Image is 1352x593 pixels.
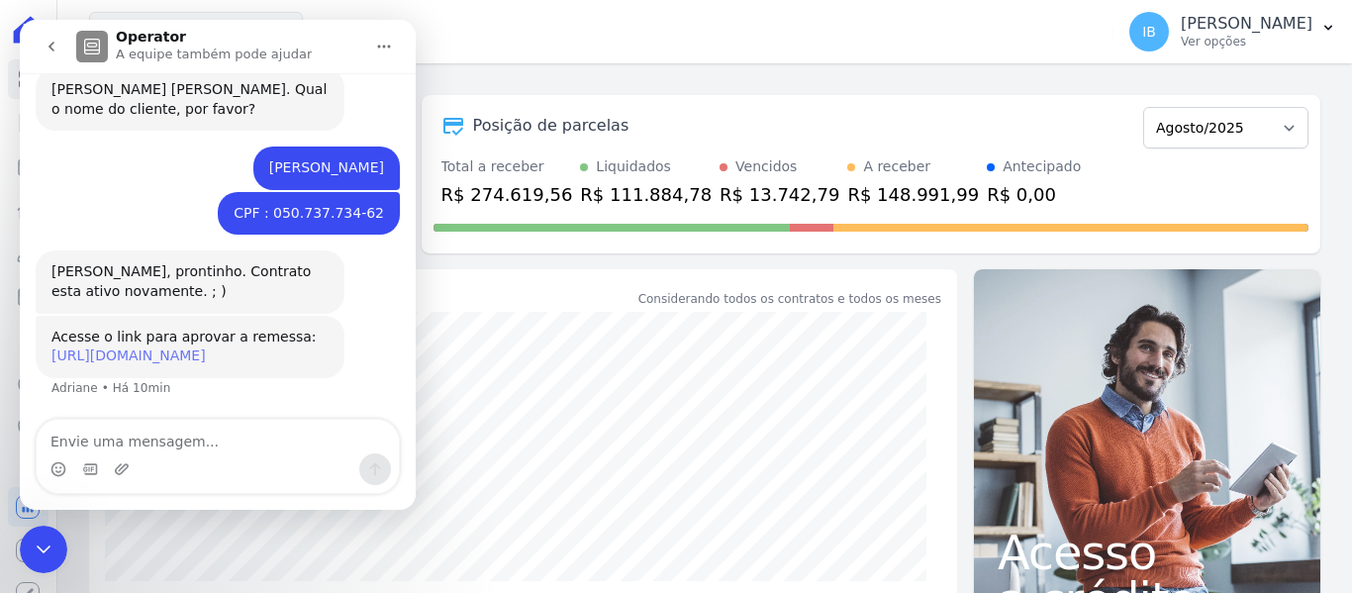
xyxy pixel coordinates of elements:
[998,529,1297,576] span: Acesso
[20,20,416,510] iframe: Intercom live chat
[441,156,573,177] div: Total a receber
[473,114,629,138] div: Posição de parcelas
[1181,14,1312,34] p: [PERSON_NAME]
[580,181,712,208] div: R$ 111.884,78
[32,362,150,374] div: Adriane • Há 10min
[214,184,364,204] div: CPF : 050.737.734-62
[198,172,380,216] div: CPF : 050.737.734-62
[345,8,383,46] button: Início
[1003,156,1081,177] div: Antecipado
[234,127,380,170] div: [PERSON_NAME]
[16,127,380,172] div: Ieda diz…
[596,156,671,177] div: Liquidados
[863,156,930,177] div: A receber
[62,442,78,457] button: Selecionador de GIF
[89,12,303,49] button: Mar De Japaratinga
[16,296,325,358] div: Acesse o link para aprovar a remessa:[URL][DOMAIN_NAME]Adriane • Há 10min
[441,181,573,208] div: R$ 274.619,56
[32,308,309,346] div: Acesse o link para aprovar a remessa:
[339,434,371,465] button: Enviar uma mensagem
[638,290,941,308] div: Considerando todos os contratos e todos os meses
[16,172,380,232] div: Ieda diz…
[847,181,979,208] div: R$ 148.991,99
[16,49,325,111] div: [PERSON_NAME] [PERSON_NAME]. Qual o nome do cliente, por favor?
[32,60,309,99] div: [PERSON_NAME] [PERSON_NAME]. Qual o nome do cliente, por favor?
[987,181,1081,208] div: R$ 0,00
[94,442,110,457] button: Upload do anexo
[16,231,380,295] div: Adriane diz…
[32,328,186,344] a: [URL][DOMAIN_NAME]
[735,156,797,177] div: Vencidos
[1113,4,1352,59] button: IB [PERSON_NAME] Ver opções
[1142,25,1156,39] span: IB
[16,49,380,127] div: Adriane diz…
[31,442,47,457] button: Selecionador de Emoji
[17,400,379,434] textarea: Envie uma mensagem...
[96,25,292,45] p: A equipe também pode ajudar
[32,243,309,281] div: [PERSON_NAME], prontinho. Contrato esta ativo novamente. ; )
[249,139,364,158] div: [PERSON_NAME]
[20,526,67,573] iframe: Intercom live chat
[16,296,380,402] div: Adriane diz…
[16,231,325,293] div: [PERSON_NAME], prontinho. Contrato esta ativo novamente. ; )
[1181,34,1312,49] p: Ver opções
[720,181,839,208] div: R$ 13.742,79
